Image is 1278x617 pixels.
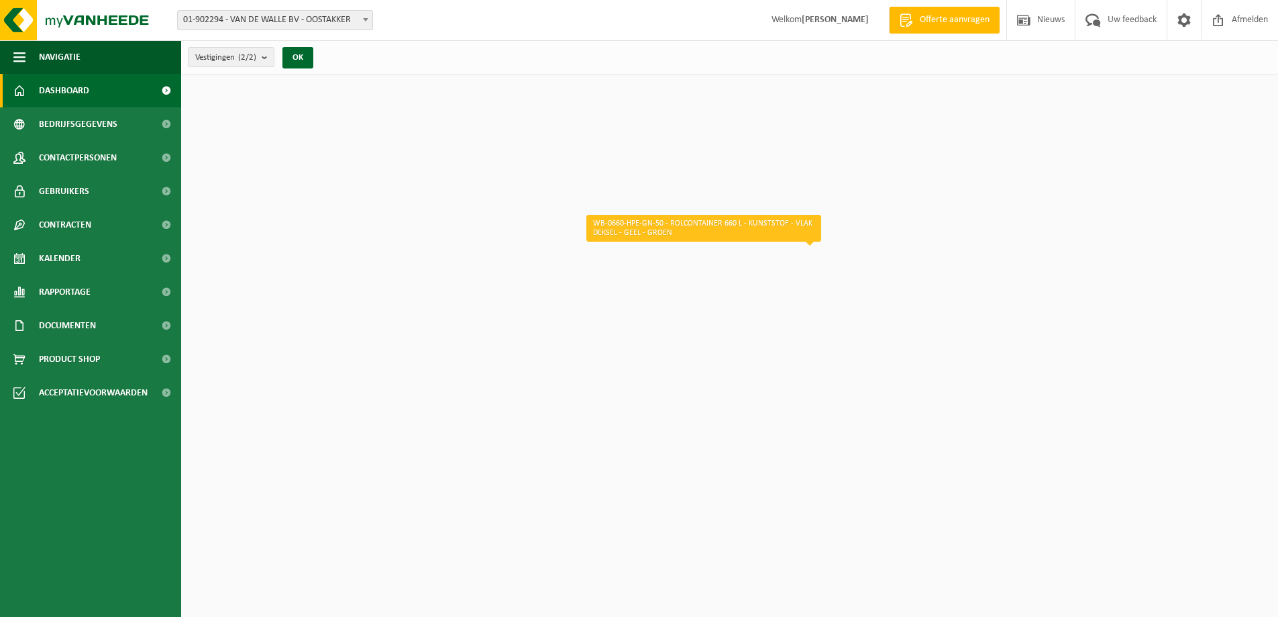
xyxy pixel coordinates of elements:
[916,13,993,27] span: Offerte aanvragen
[39,342,100,376] span: Product Shop
[889,7,1000,34] a: Offerte aanvragen
[39,141,117,175] span: Contactpersonen
[195,48,256,68] span: Vestigingen
[39,175,89,208] span: Gebruikers
[39,242,81,275] span: Kalender
[39,309,96,342] span: Documenten
[238,53,256,62] count: (2/2)
[282,47,313,68] button: OK
[802,15,869,25] strong: [PERSON_NAME]
[39,40,81,74] span: Navigatie
[178,11,372,30] span: 01-902294 - VAN DE WALLE BV - OOSTAKKER
[39,376,148,410] span: Acceptatievoorwaarden
[39,208,91,242] span: Contracten
[177,10,373,30] span: 01-902294 - VAN DE WALLE BV - OOSTAKKER
[39,107,117,141] span: Bedrijfsgegevens
[39,275,91,309] span: Rapportage
[188,47,274,67] button: Vestigingen(2/2)
[39,74,89,107] span: Dashboard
